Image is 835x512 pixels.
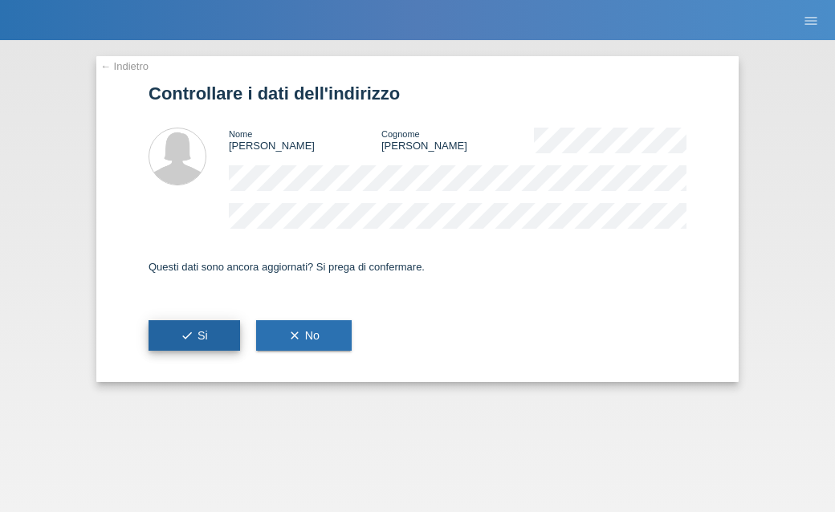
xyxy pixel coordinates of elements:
[181,329,193,342] i: check
[256,320,352,351] button: clearNo
[381,129,420,139] span: Cognome
[803,13,819,29] i: menu
[181,329,208,342] span: Si
[149,83,686,104] h1: Controllare i dati dell'indirizzo
[149,245,686,289] div: Questi dati sono ancora aggiornati? Si prega di confermare.
[229,128,381,152] div: [PERSON_NAME]
[149,320,240,351] button: checkSi
[381,128,534,152] div: [PERSON_NAME]
[100,60,149,72] a: ← Indietro
[229,129,252,139] span: Nome
[288,329,301,342] i: clear
[795,15,827,25] a: menu
[288,329,320,342] span: No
